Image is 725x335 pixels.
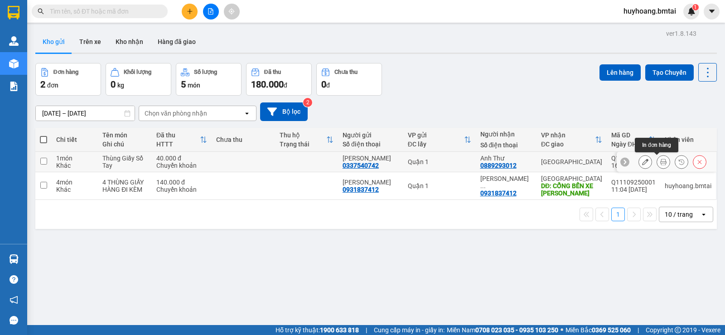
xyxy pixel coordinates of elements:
[38,8,44,15] span: search
[56,179,93,186] div: 4 món
[228,8,235,15] span: aim
[111,79,116,90] span: 0
[320,326,359,334] strong: 1900 633 818
[611,155,656,162] div: Q11209250002
[275,128,338,152] th: Toggle SortBy
[108,31,150,53] button: Kho nhận
[611,208,625,221] button: 1
[176,63,242,96] button: Số lượng5món
[321,79,326,90] span: 0
[599,64,641,81] button: Lên hàng
[343,131,399,139] div: Người gửi
[145,109,207,118] div: Chọn văn phòng nhận
[56,186,93,193] div: Khác
[480,141,532,149] div: Số điện thoại
[447,325,558,335] span: Miền Nam
[53,69,78,75] div: Đơn hàng
[188,82,200,89] span: món
[541,175,602,182] div: [GEOGRAPHIC_DATA]
[374,325,445,335] span: Cung cấp máy in - giấy in:
[35,63,101,96] button: Đơn hàng2đơn
[561,328,563,332] span: ⚪️
[187,8,193,15] span: plus
[665,182,711,189] div: huyhoang.bmtai
[645,64,694,81] button: Tạo Chuyến
[224,4,240,19] button: aim
[35,31,72,53] button: Kho gửi
[102,155,147,169] div: Thùng Giấy Sổ Tay
[246,63,312,96] button: Đã thu180.000đ
[541,182,602,197] div: DĐ: CỔNG BẾN XE PHAN RANG
[611,141,648,148] div: Ngày ĐH
[611,131,648,139] div: Mã GD
[687,7,696,15] img: icon-new-feature
[40,79,45,90] span: 2
[316,63,382,96] button: Chưa thu0đ
[150,31,203,53] button: Hàng đã giao
[72,31,108,53] button: Trên xe
[403,128,476,152] th: Toggle SortBy
[343,162,379,169] div: 0337540742
[704,4,720,19] button: caret-down
[56,155,93,162] div: 1 món
[541,158,602,165] div: [GEOGRAPHIC_DATA]
[275,325,359,335] span: Hỗ trợ kỹ thuật:
[9,36,19,46] img: warehouse-icon
[536,128,607,152] th: Toggle SortBy
[117,82,124,89] span: kg
[156,155,207,162] div: 40.000 đ
[156,186,207,193] div: Chuyển khoản
[343,155,399,162] div: Linh
[56,162,93,169] div: Khác
[565,325,631,335] span: Miền Bắc
[203,4,219,19] button: file-add
[10,296,18,304] span: notification
[208,8,214,15] span: file-add
[156,179,207,186] div: 140.000 đ
[102,141,147,148] div: Ghi chú
[408,182,471,189] div: Quận 1
[616,5,683,17] span: huyhoang.bmtai
[194,69,217,75] div: Số lượng
[102,131,147,139] div: Tên món
[303,98,312,107] sup: 2
[326,82,330,89] span: đ
[152,128,212,152] th: Toggle SortBy
[216,136,270,143] div: Chưa thu
[8,6,19,19] img: logo-vxr
[611,186,656,193] div: 11:04 [DATE]
[243,110,251,117] svg: open
[611,162,656,169] div: 16:18 [DATE]
[480,175,532,189] div: Bùi Thị Thùy Trang
[9,82,19,91] img: solution-icon
[156,131,200,139] div: Đã thu
[480,189,517,197] div: 0931837412
[408,141,464,148] div: ĐC lấy
[343,141,399,148] div: Số điện thoại
[480,162,517,169] div: 0889293012
[106,63,171,96] button: Khối lượng0kg
[694,4,697,10] span: 1
[638,155,652,169] div: Sửa đơn hàng
[9,59,19,68] img: warehouse-icon
[611,179,656,186] div: Q11109250001
[607,128,660,152] th: Toggle SortBy
[541,141,595,148] div: ĐC giao
[541,131,595,139] div: VP nhận
[666,29,696,39] div: ver 1.8.143
[56,136,93,143] div: Chi tiết
[260,102,308,121] button: Bộ lọc
[408,131,464,139] div: VP gửi
[343,186,379,193] div: 0931837412
[181,79,186,90] span: 5
[156,162,207,169] div: Chuyển khoản
[638,325,639,335] span: |
[50,6,157,16] input: Tìm tên, số ĐT hoặc mã đơn
[280,141,326,148] div: Trạng thái
[47,82,58,89] span: đơn
[408,158,471,165] div: Quận 1
[480,131,532,138] div: Người nhận
[334,69,358,75] div: Chưa thu
[480,155,532,162] div: Anh Thư
[592,326,631,334] strong: 0369 525 060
